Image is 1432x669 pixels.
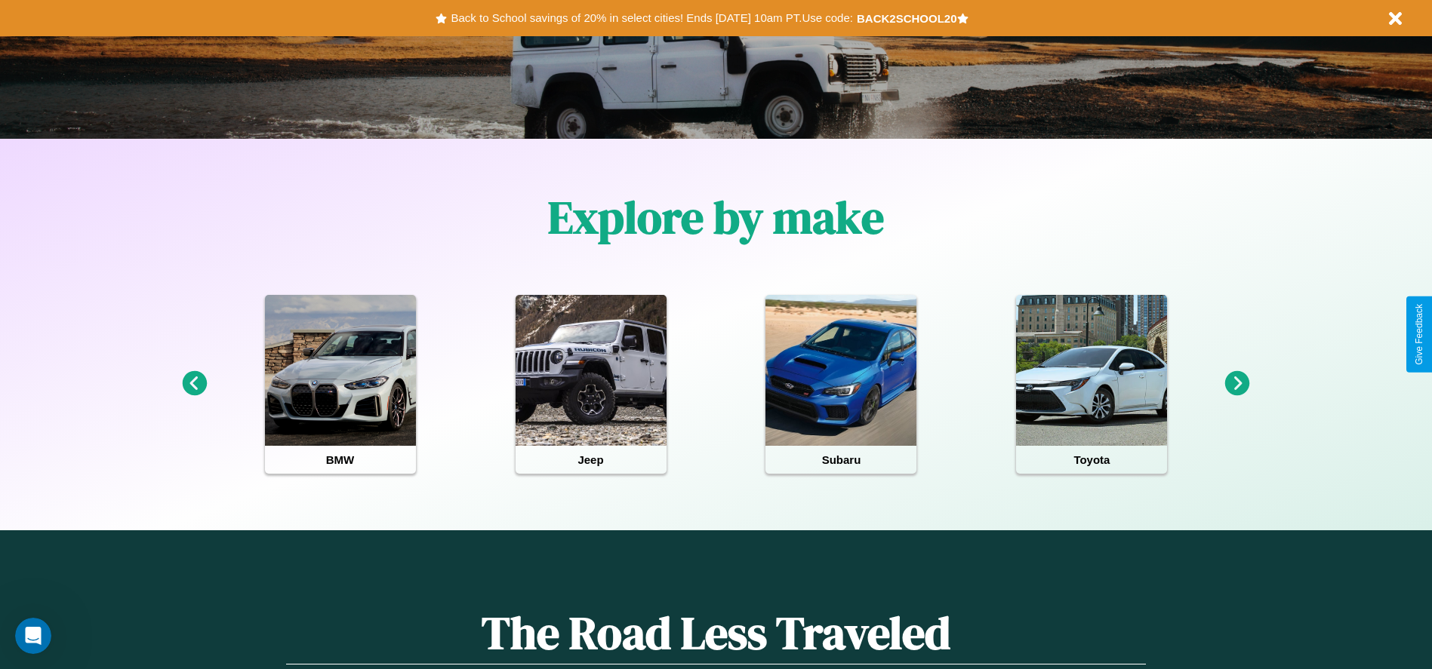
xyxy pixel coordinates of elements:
[516,446,667,474] h4: Jeep
[447,8,856,29] button: Back to School savings of 20% in select cities! Ends [DATE] 10am PT.Use code:
[1016,446,1167,474] h4: Toyota
[548,186,884,248] h1: Explore by make
[286,602,1145,664] h1: The Road Less Traveled
[765,446,916,474] h4: Subaru
[265,446,416,474] h4: BMW
[15,618,51,654] iframe: Intercom live chat
[1414,304,1424,365] div: Give Feedback
[857,12,957,25] b: BACK2SCHOOL20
